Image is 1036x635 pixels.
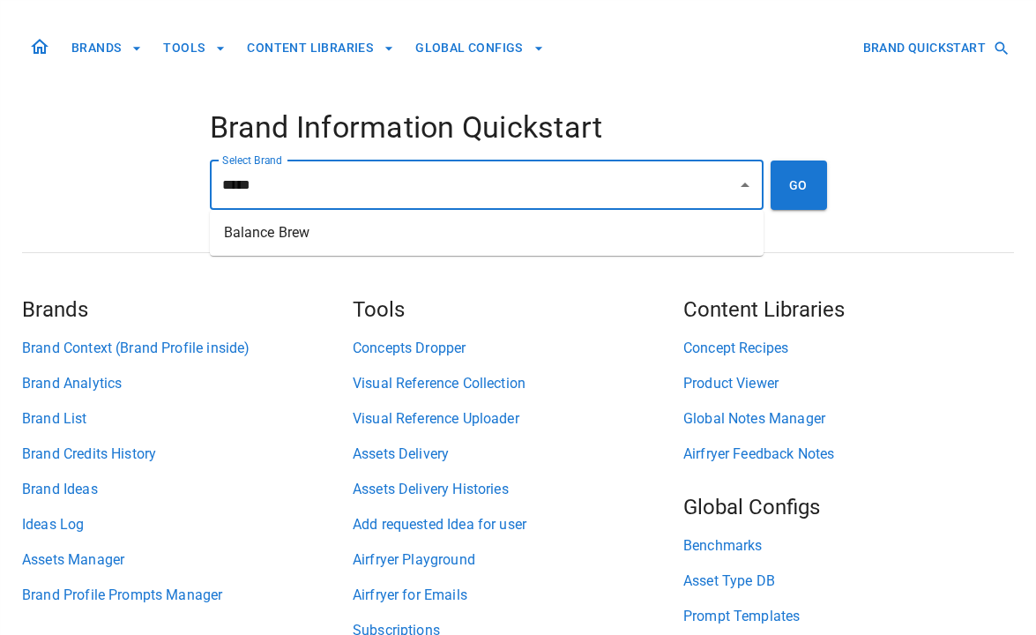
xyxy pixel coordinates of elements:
[683,373,1014,394] a: Product Viewer
[683,444,1014,465] a: Airfryer Feedback Notes
[22,373,353,394] a: Brand Analytics
[683,535,1014,557] a: Benchmarks
[22,338,353,359] a: Brand Context (Brand Profile inside)
[156,32,233,64] button: TOOLS
[222,153,282,168] label: Select Brand
[353,338,683,359] a: Concepts Dropper
[856,32,1014,64] button: BRAND QUICKSTART
[210,217,764,249] li: Balance Brew
[240,32,401,64] button: CONTENT LIBRARIES
[353,549,683,571] a: Airfryer Playground
[22,479,353,500] a: Brand Ideas
[64,32,149,64] button: BRANDS
[683,338,1014,359] a: Concept Recipes
[771,161,827,210] button: GO
[210,109,827,146] h4: Brand Information Quickstart
[22,549,353,571] a: Assets Manager
[353,444,683,465] a: Assets Delivery
[353,373,683,394] a: Visual Reference Collection
[683,606,1014,627] a: Prompt Templates
[733,173,757,198] button: Close
[22,514,353,535] a: Ideas Log
[353,514,683,535] a: Add requested Idea for user
[353,585,683,606] a: Airfryer for Emails
[683,493,1014,521] h5: Global Configs
[353,479,683,500] a: Assets Delivery Histories
[683,295,1014,324] h5: Content Libraries
[408,32,551,64] button: GLOBAL CONFIGS
[353,408,683,430] a: Visual Reference Uploader
[683,571,1014,592] a: Asset Type DB
[22,295,353,324] h5: Brands
[22,444,353,465] a: Brand Credits History
[683,408,1014,430] a: Global Notes Manager
[22,408,353,430] a: Brand List
[353,295,683,324] h5: Tools
[22,585,353,606] a: Brand Profile Prompts Manager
